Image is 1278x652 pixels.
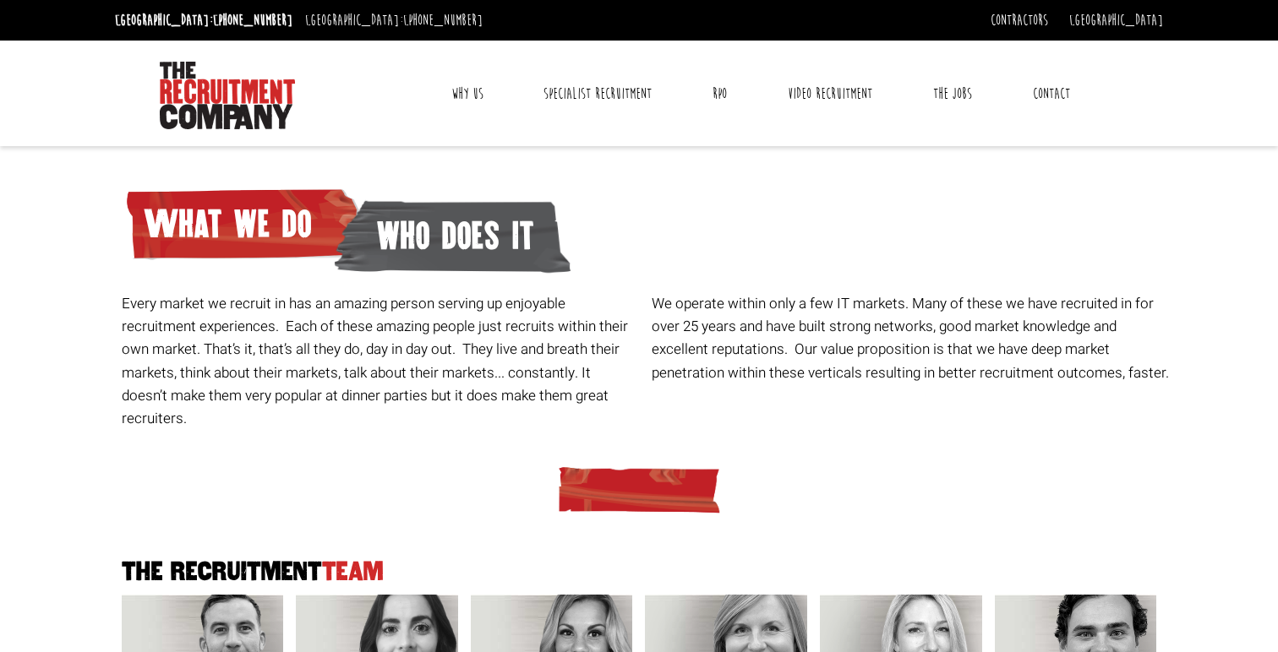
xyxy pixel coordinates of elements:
[111,7,297,34] li: [GEOGRAPHIC_DATA]:
[160,62,295,129] img: The Recruitment Company
[700,73,740,115] a: RPO
[1166,362,1169,383] span: .
[439,73,496,115] a: Why Us
[403,11,483,30] a: [PHONE_NUMBER]
[1020,73,1083,115] a: Contact
[652,292,1170,384] p: We operate within only a few IT markets. Many of these we have recruited in for over 25 years and...
[122,292,640,430] p: Every market we recruit in has an amazing person serving up enjoyable recruitment experiences. Ea...
[301,7,487,34] li: [GEOGRAPHIC_DATA]:
[115,559,1163,585] h2: The Recruitment
[991,11,1048,30] a: Contractors
[213,11,292,30] a: [PHONE_NUMBER]
[920,73,985,115] a: The Jobs
[775,73,885,115] a: Video Recruitment
[1069,11,1163,30] a: [GEOGRAPHIC_DATA]
[531,73,664,115] a: Specialist Recruitment
[322,557,384,585] span: Team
